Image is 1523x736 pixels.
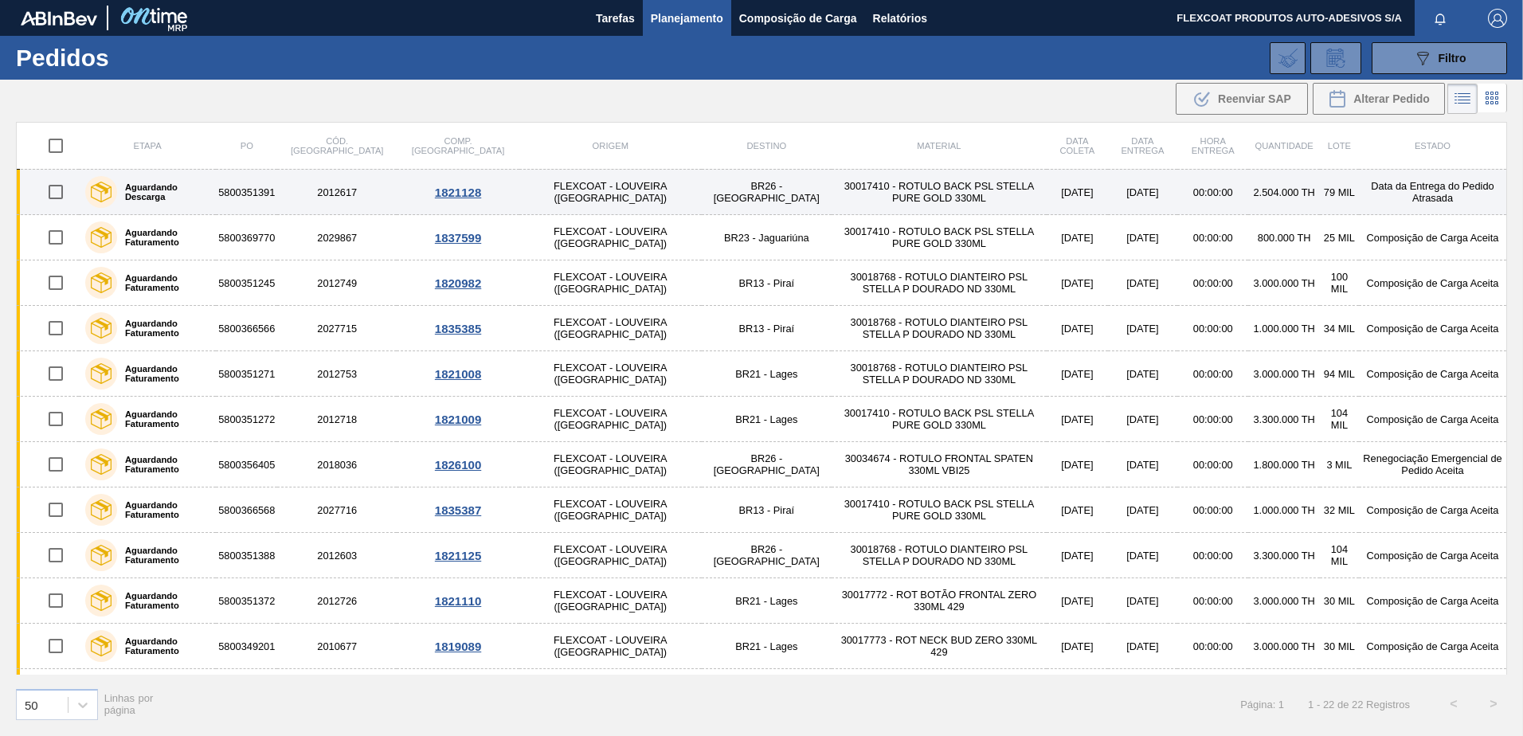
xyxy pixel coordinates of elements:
h1: Pedidos [16,49,254,67]
td: 30018768 - ROTULO DIANTEIRO PSL STELLA P DOURADO ND 330ML [832,306,1047,351]
a: Aguardando Faturamento58003512712012753FLEXCOAT - LOUVEIRA ([GEOGRAPHIC_DATA])BR21 - Lages3001876... [17,351,1507,397]
td: 30018768 - ROTULO DIANTEIRO PSL STELLA P DOURADO ND 330ML [832,260,1047,306]
span: Data entrega [1121,136,1164,155]
td: Data da Entrega do Pedido Atrasada [1359,170,1507,215]
div: Visão em Lista [1447,84,1478,114]
td: FLEXCOAT - LOUVEIRA ([GEOGRAPHIC_DATA]) [519,533,702,578]
td: 104 MIL [1320,533,1359,578]
td: 5800351391 [216,170,277,215]
span: Cód. [GEOGRAPHIC_DATA] [291,136,383,155]
td: 30017410 - ROTULO BACK PSL STELLA PURE GOLD 330ML [832,170,1047,215]
a: Aguardando Faturamento58003513882012603FLEXCOAT - LOUVEIRA ([GEOGRAPHIC_DATA])BR26 - [GEOGRAPHIC_... [17,533,1507,578]
td: 30017772 - ROT BOTÃO FRONTAL ZERO 330ML 429 [832,578,1047,624]
td: 30 MIL [1320,624,1359,669]
td: 30 MIL [1320,578,1359,624]
td: Composição de Carga Aceita [1359,533,1507,578]
td: 30034674 - ROTULO FRONTAL SPATEN 330ML VBI25 [832,669,1047,714]
td: [DATE] [1108,578,1177,624]
td: 1.800.000 TH [1248,442,1319,487]
td: 2029867 [277,215,397,260]
td: [DATE] [1108,260,1177,306]
td: 2018036 [277,442,397,487]
td: 00:00:00 [1177,306,1248,351]
span: Etapa [134,141,162,151]
td: [DATE] [1108,215,1177,260]
td: 00:00:00 [1177,351,1248,397]
td: BR23 - Jaguariúna [702,215,832,260]
td: Composição de Carga Aceita [1359,397,1507,442]
td: [DATE] [1047,669,1108,714]
td: FLEXCOAT - LOUVEIRA ([GEOGRAPHIC_DATA]) [519,578,702,624]
td: FLEXCOAT - LOUVEIRA ([GEOGRAPHIC_DATA]) [519,487,702,533]
td: 3.000.000 TH [1248,260,1319,306]
td: 5800356405 [216,442,277,487]
td: FLEXCOAT - LOUVEIRA ([GEOGRAPHIC_DATA]) [519,260,702,306]
td: 3.000.000 TH [1248,578,1319,624]
span: Relatórios [873,9,927,28]
td: Renegociação Emergencial de Pedido Aceita [1359,442,1507,487]
td: FLEXCOAT - LOUVEIRA ([GEOGRAPHIC_DATA]) [519,624,702,669]
td: 30018768 - ROTULO DIANTEIRO PSL STELLA P DOURADO ND 330ML [832,533,1047,578]
span: Estado [1415,141,1451,151]
span: Página: 1 [1240,699,1284,711]
td: BR13 - Piraí [702,487,832,533]
td: Composição de Carga Aceita [1359,351,1507,397]
td: 1.000.000 TH [1248,487,1319,533]
td: 30034674 - ROTULO FRONTAL SPATEN 330ML VBI25 [832,442,1047,487]
td: 2010677 [277,624,397,669]
td: [DATE] [1047,533,1108,578]
td: FLEXCOAT - LOUVEIRA ([GEOGRAPHIC_DATA]) [519,397,702,442]
td: 3.300.000 TH [1248,397,1319,442]
div: 1819089 [399,640,517,653]
td: FLEXCOAT - LOUVEIRA ([GEOGRAPHIC_DATA]) [519,306,702,351]
label: Aguardando Faturamento [117,500,209,519]
button: > [1474,684,1513,724]
td: 00:00:00 [1177,624,1248,669]
label: Aguardando Faturamento [117,319,209,338]
td: 00:00:00 [1177,442,1248,487]
td: 00:00:00 [1177,170,1248,215]
td: [DATE] [1047,260,1108,306]
td: [DATE] [1108,170,1177,215]
td: BR13 - Piraí [702,306,832,351]
td: BR26 - [GEOGRAPHIC_DATA] [702,533,832,578]
td: Composição de Carga Aceita [1359,306,1507,351]
div: 1821110 [399,594,517,608]
div: Alterar Pedido [1313,83,1445,115]
div: Importar Negociações dos Pedidos [1270,42,1306,74]
td: 3.000.000 TH [1248,624,1319,669]
span: Filtro [1439,52,1466,65]
button: Filtro [1372,42,1507,74]
td: 2012603 [277,533,397,578]
div: 1821128 [399,186,517,199]
span: Composição de Carga [739,9,857,28]
td: 5800351272 [216,397,277,442]
td: BR21 - Lages [702,624,832,669]
label: Aguardando Faturamento [117,455,209,474]
td: 5800366566 [216,306,277,351]
td: 30017410 - ROTULO BACK PSL STELLA PURE GOLD 330ML [832,215,1047,260]
td: [DATE] [1047,215,1108,260]
td: 5800351388 [216,533,277,578]
td: Composição de Carga Aceita [1359,215,1507,260]
span: Hora Entrega [1192,136,1235,155]
a: Aguardando Faturamento58003513722012726FLEXCOAT - LOUVEIRA ([GEOGRAPHIC_DATA])BR21 - Lages3001777... [17,578,1507,624]
span: 1 - 22 de 22 Registros [1308,699,1410,711]
td: 5800351271 [216,351,277,397]
td: Composição de Carga Aceita [1359,578,1507,624]
td: [DATE] [1047,487,1108,533]
td: 2.504.000 TH [1248,170,1319,215]
td: 2012753 [277,351,397,397]
label: Aguardando Faturamento [117,364,209,383]
td: 4 MIL [1320,669,1359,714]
label: Aguardando Faturamento [117,273,209,292]
td: 2012617 [277,170,397,215]
span: Quantidade [1255,141,1313,151]
td: 00:00:00 [1177,487,1248,533]
td: 5800351245 [216,260,277,306]
span: Comp. [GEOGRAPHIC_DATA] [412,136,504,155]
td: 2027716 [277,487,397,533]
td: BR13 - Piraí [702,260,832,306]
span: Linhas por página [104,692,154,716]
